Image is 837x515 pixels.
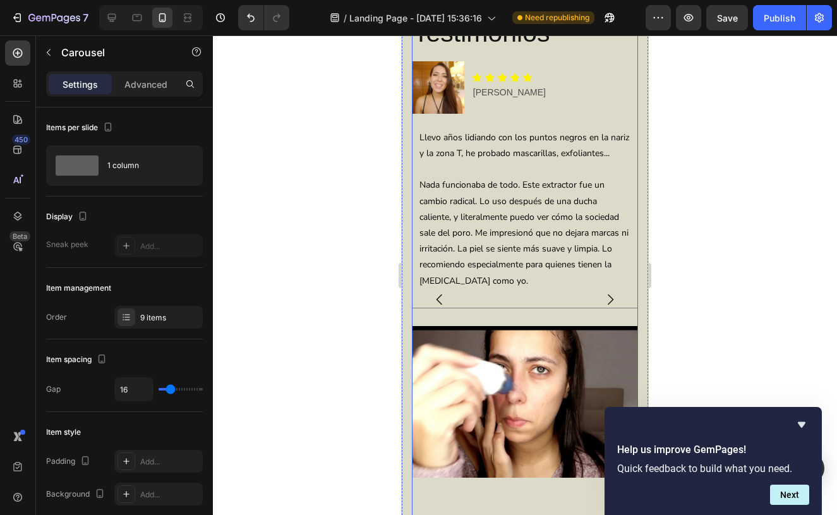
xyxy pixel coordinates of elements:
[764,11,795,25] div: Publish
[46,427,81,438] div: Item style
[706,5,748,30] button: Save
[617,417,809,505] div: Help us improve GemPages!
[46,384,61,395] div: Gap
[349,11,482,25] span: Landing Page - [DATE] 15:36:16
[46,351,109,368] div: Item spacing
[46,209,90,226] div: Display
[238,5,289,30] div: Undo/Redo
[46,239,88,250] div: Sneak peek
[525,12,589,23] span: Need republishing
[770,485,809,505] button: Next question
[140,456,200,468] div: Add...
[5,5,94,30] button: 7
[344,11,347,25] span: /
[12,135,30,145] div: 450
[63,78,98,91] p: Settings
[124,78,167,91] p: Advanced
[617,463,809,475] p: Quick feedback to build what you need.
[753,5,806,30] button: Publish
[402,35,648,515] iframe: Design area
[46,453,93,470] div: Padding
[140,312,200,324] div: 9 items
[61,45,169,60] p: Carousel
[115,378,153,401] input: Auto
[107,151,184,180] div: 1 column
[717,13,738,23] span: Save
[617,442,809,457] h2: Help us improve GemPages!
[83,10,88,25] p: 7
[9,231,30,241] div: Beta
[46,312,67,323] div: Order
[140,489,200,500] div: Add...
[46,282,111,294] div: Item management
[46,119,116,136] div: Items per slide
[794,417,809,432] button: Hide survey
[46,486,107,503] div: Background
